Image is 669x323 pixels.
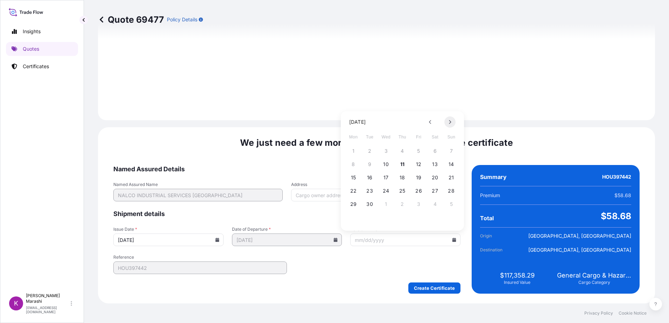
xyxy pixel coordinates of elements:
a: Cookie Notice [619,310,647,316]
span: Wednesday [380,130,392,144]
a: Insights [6,24,78,38]
span: $58.68 [614,192,631,199]
input: mm/dd/yyyy [232,234,342,246]
button: 20 [429,172,441,183]
span: General Cargo & Hazardous Cargo (IMO) [557,271,631,280]
input: mm/dd/yyyy [350,234,460,246]
span: Tuesday [364,130,376,144]
span: Origin [480,232,519,239]
p: Policy Details [167,16,197,23]
button: 24 [380,185,392,196]
input: Your internal reference [113,261,287,274]
span: Cargo Category [578,280,610,285]
button: 25 [397,185,408,196]
button: 10 [380,159,392,170]
button: 18 [397,172,408,183]
span: Reference [113,254,287,260]
button: 3 [413,199,424,210]
p: Insights [23,28,41,35]
button: 4 [429,199,441,210]
span: Friday [413,130,425,144]
p: Certificates [23,63,49,70]
input: Cargo owner address [291,189,460,201]
p: [PERSON_NAME] Marashi [26,293,69,304]
span: K [14,300,18,307]
button: 22 [348,185,359,196]
button: 12 [413,159,424,170]
button: 14 [446,159,457,170]
span: We just need a few more details before we issue the certificate [240,137,513,148]
span: Insured Value [504,280,530,285]
span: Named Assured Name [113,182,283,187]
a: Quotes [6,42,78,56]
button: 2 [397,199,408,210]
button: 27 [429,185,441,196]
span: Saturday [429,130,441,144]
input: mm/dd/yyyy [113,234,224,246]
span: Shipment details [113,210,460,218]
span: HOU397442 [602,173,631,180]
div: [DATE] [349,118,366,126]
button: 13 [429,159,441,170]
p: Quote 69477 [98,14,164,25]
a: Privacy Policy [584,310,613,316]
button: 1 [380,199,392,210]
span: $117,358.29 [500,271,535,280]
button: 23 [364,185,375,196]
p: Create Certificate [414,285,455,292]
button: 21 [446,172,457,183]
p: [EMAIL_ADDRESS][DOMAIN_NAME] [26,306,69,314]
span: Summary [480,173,507,180]
button: 5 [446,199,457,210]
button: 15 [348,172,359,183]
span: Address [291,182,460,187]
button: 29 [348,199,359,210]
span: Named Assured Details [113,165,460,173]
span: Total [480,215,494,222]
button: 28 [446,185,457,196]
span: [GEOGRAPHIC_DATA], [GEOGRAPHIC_DATA] [528,246,631,253]
span: Sunday [445,130,458,144]
p: Quotes [23,45,39,52]
a: Certificates [6,59,78,73]
span: Premium [480,192,500,199]
button: 19 [413,172,424,183]
span: Monday [347,130,360,144]
span: $58.68 [601,210,631,222]
button: 26 [413,185,424,196]
span: Destination [480,246,519,253]
span: Issue Date [113,227,224,232]
button: 30 [364,199,375,210]
button: 16 [364,172,375,183]
span: [GEOGRAPHIC_DATA], [GEOGRAPHIC_DATA] [528,232,631,239]
button: 17 [380,172,392,183]
button: 11 [397,159,408,170]
span: Thursday [396,130,409,144]
button: Create Certificate [408,282,460,294]
span: Date of Departure [232,227,342,232]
